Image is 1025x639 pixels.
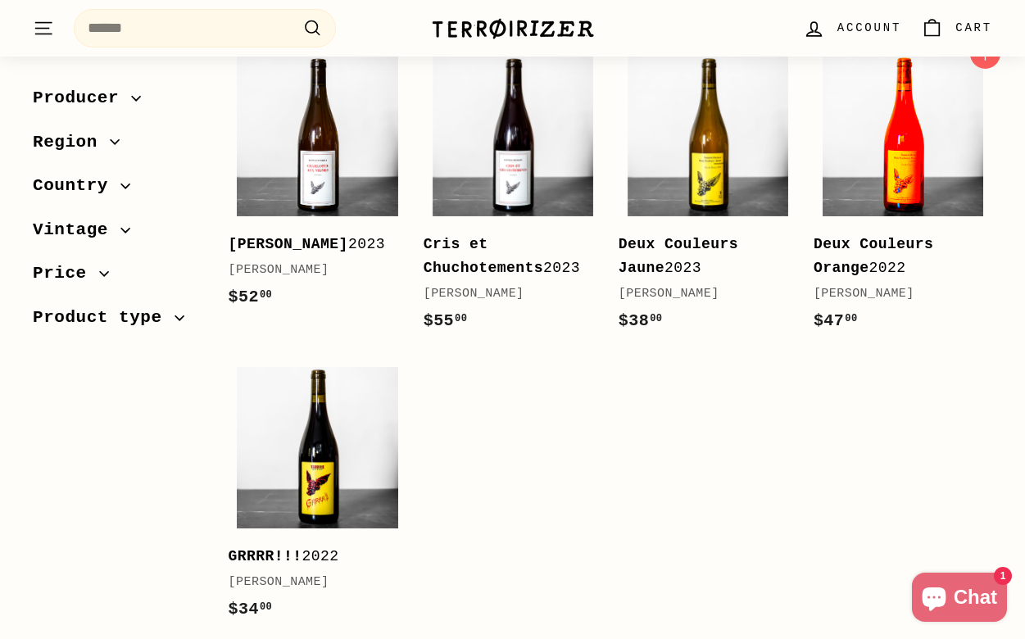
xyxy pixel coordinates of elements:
[814,311,858,330] span: $47
[33,304,175,332] span: Product type
[455,313,467,324] sup: 00
[229,236,348,252] b: [PERSON_NAME]
[33,125,202,169] button: Region
[907,573,1012,626] inbox-online-store-chat: Shopify online store chat
[619,284,781,304] div: [PERSON_NAME]
[229,600,273,619] span: $34
[229,573,391,592] div: [PERSON_NAME]
[619,236,738,276] b: Deux Couleurs Jaune
[424,311,468,330] span: $55
[814,284,976,304] div: [PERSON_NAME]
[619,47,797,351] a: Deux Couleurs Jaune2023[PERSON_NAME]
[229,261,391,280] div: [PERSON_NAME]
[619,311,663,330] span: $38
[837,19,901,37] span: Account
[33,129,110,156] span: Region
[814,236,933,276] b: Deux Couleurs Orange
[229,47,407,327] a: [PERSON_NAME]2023[PERSON_NAME]
[33,216,120,244] span: Vintage
[33,168,202,212] button: Country
[33,80,202,125] button: Producer
[229,233,391,256] div: 2023
[33,212,202,256] button: Vintage
[33,260,99,288] span: Price
[955,19,992,37] span: Cart
[424,284,586,304] div: [PERSON_NAME]
[424,233,586,280] div: 2023
[424,47,602,351] a: Cris et Chuchotements2023[PERSON_NAME]
[911,4,1002,52] a: Cart
[229,545,391,569] div: 2022
[793,4,911,52] a: Account
[33,300,202,344] button: Product type
[33,84,131,112] span: Producer
[229,548,302,564] b: GRRRR!!!
[424,236,543,276] b: Cris et Chuchotements
[260,289,272,301] sup: 00
[845,313,857,324] sup: 00
[33,172,120,200] span: Country
[260,601,272,613] sup: 00
[33,256,202,300] button: Price
[814,233,976,280] div: 2022
[814,47,992,351] a: Deux Couleurs Orange2022[PERSON_NAME]
[229,359,407,639] a: GRRRR!!!2022[PERSON_NAME]
[619,233,781,280] div: 2023
[229,288,273,306] span: $52
[650,313,662,324] sup: 00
